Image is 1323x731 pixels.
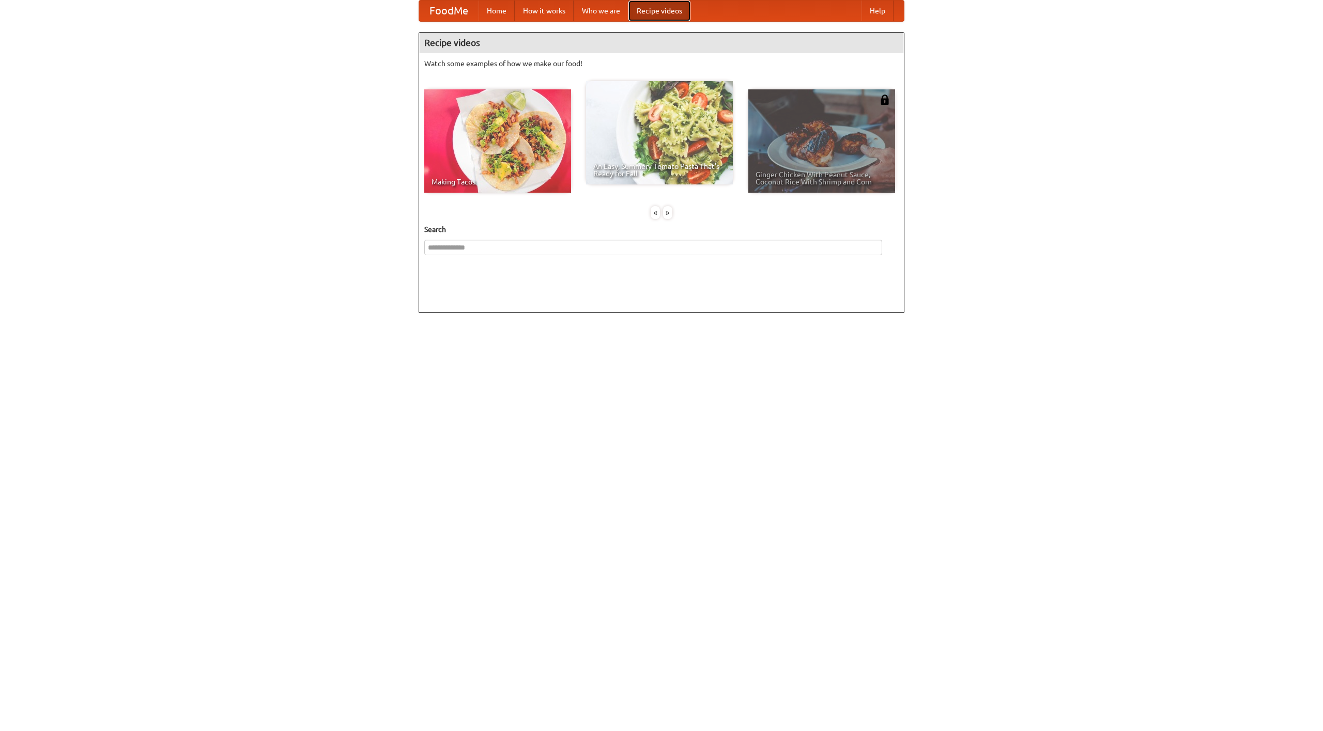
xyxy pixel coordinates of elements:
a: Making Tacos [424,89,571,193]
a: How it works [515,1,574,21]
div: » [663,206,672,219]
p: Watch some examples of how we make our food! [424,58,899,69]
span: Making Tacos [432,178,564,185]
a: FoodMe [419,1,479,21]
a: An Easy, Summery Tomato Pasta That's Ready for Fall [586,81,733,184]
span: An Easy, Summery Tomato Pasta That's Ready for Fall [593,163,726,177]
div: « [651,206,660,219]
a: Home [479,1,515,21]
img: 483408.png [880,95,890,105]
a: Who we are [574,1,628,21]
a: Recipe videos [628,1,690,21]
h4: Recipe videos [419,33,904,53]
h5: Search [424,224,899,235]
a: Help [862,1,894,21]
